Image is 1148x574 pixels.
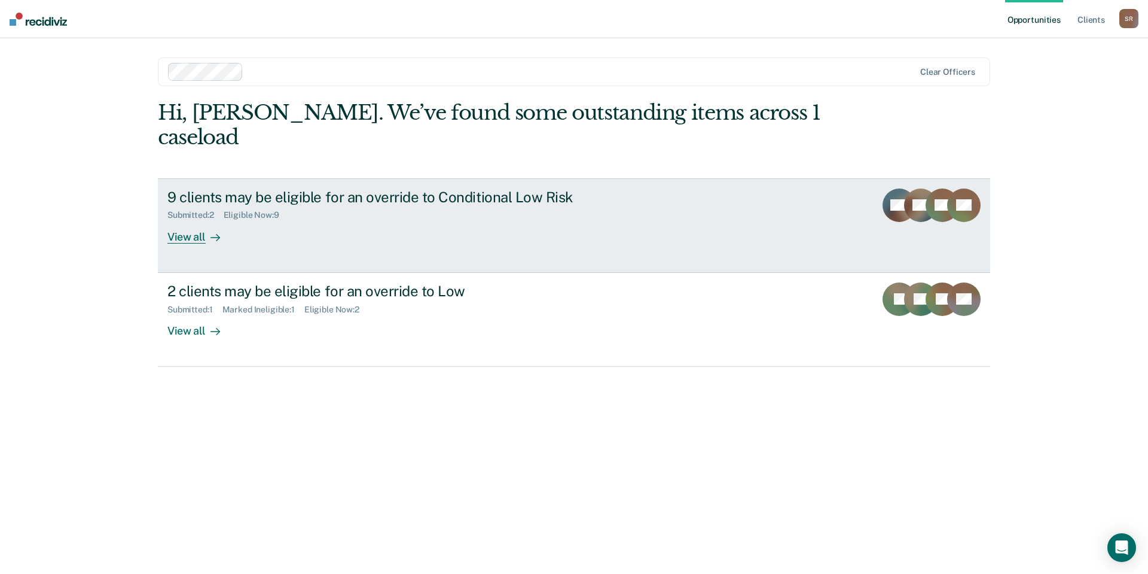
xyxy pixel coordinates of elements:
div: S R [1119,9,1138,28]
img: Recidiviz [10,13,67,26]
div: Hi, [PERSON_NAME]. We’ve found some outstanding items across 1 caseload [158,101,824,150]
a: 9 clients may be eligible for an override to Conditional Low RiskSubmitted:2Eligible Now:9View all [158,178,990,273]
div: Eligible Now : 9 [224,210,289,220]
button: SR [1119,9,1138,28]
div: View all [167,314,234,338]
div: Eligible Now : 2 [304,305,369,315]
div: Marked Ineligible : 1 [222,305,304,315]
div: Clear officers [920,67,975,77]
div: Submitted : 1 [167,305,222,315]
a: 2 clients may be eligible for an override to LowSubmitted:1Marked Ineligible:1Eligible Now:2View all [158,273,990,367]
div: Submitted : 2 [167,210,224,220]
div: View all [167,220,234,244]
div: 9 clients may be eligible for an override to Conditional Low Risk [167,189,587,206]
div: Open Intercom Messenger [1107,533,1136,562]
div: 2 clients may be eligible for an override to Low [167,283,587,300]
